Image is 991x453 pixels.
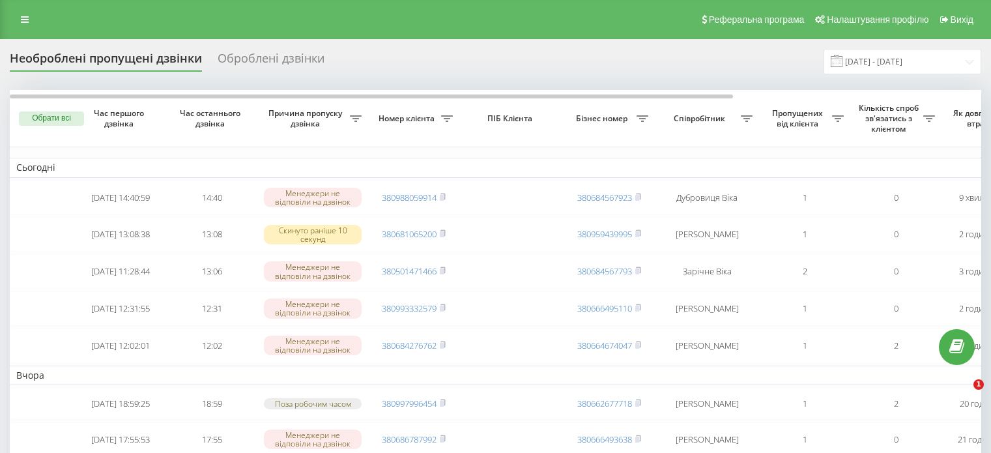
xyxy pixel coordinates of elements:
a: 380681065200 [382,228,437,240]
div: Необроблені пропущені дзвінки [10,51,202,72]
a: 380993332579 [382,302,437,314]
td: [PERSON_NAME] [655,291,759,326]
td: 12:31 [166,291,257,326]
a: 380501471466 [382,265,437,277]
span: Пропущених від клієнта [766,108,832,128]
span: Реферальна програма [709,14,805,25]
span: Час першого дзвінка [85,108,156,128]
a: 380666493638 [577,433,632,445]
div: Оброблені дзвінки [218,51,324,72]
a: 380988059914 [382,192,437,203]
td: 0 [850,217,941,252]
span: Вихід [951,14,973,25]
span: Налаштування профілю [827,14,928,25]
td: Дубровиця Віка [655,181,759,215]
td: 14:40 [166,181,257,215]
td: 1 [759,181,850,215]
td: 0 [850,181,941,215]
a: 380666495110 [577,302,632,314]
iframe: Intercom live chat [947,379,978,411]
div: Поза робочим часом [264,398,362,409]
td: [PERSON_NAME] [655,217,759,252]
td: 0 [850,291,941,326]
div: Скинуто раніше 10 секунд [264,225,362,244]
a: 380684567923 [577,192,632,203]
td: [DATE] 12:31:55 [75,291,166,326]
span: Причина пропуску дзвінка [264,108,350,128]
td: 2 [850,388,941,420]
span: Співробітник [661,113,741,124]
td: 18:59 [166,388,257,420]
span: Кількість спроб зв'язатись з клієнтом [857,103,923,134]
td: 1 [759,291,850,326]
td: 2 [759,254,850,289]
a: 380684567793 [577,265,632,277]
td: 13:08 [166,217,257,252]
a: 380686787992 [382,433,437,445]
div: Менеджери не відповіли на дзвінок [264,336,362,355]
td: 12:02 [166,329,257,363]
td: 0 [850,254,941,289]
div: Менеджери не відповіли на дзвінок [264,261,362,281]
div: Менеджери не відповіли на дзвінок [264,430,362,449]
button: Обрати всі [19,111,84,126]
td: 1 [759,329,850,363]
a: 380997996454 [382,398,437,409]
td: [DATE] 11:28:44 [75,254,166,289]
td: [DATE] 18:59:25 [75,388,166,420]
td: Зарічне Віка [655,254,759,289]
td: 1 [759,388,850,420]
a: 380662677718 [577,398,632,409]
td: 13:06 [166,254,257,289]
td: 1 [759,217,850,252]
span: Час останнього дзвінка [177,108,247,128]
a: 380664674047 [577,340,632,351]
td: [PERSON_NAME] [655,329,759,363]
td: 2 [850,329,941,363]
span: Бізнес номер [570,113,637,124]
td: [DATE] 13:08:38 [75,217,166,252]
div: Менеджери не відповіли на дзвінок [264,188,362,207]
td: [DATE] 14:40:59 [75,181,166,215]
td: [PERSON_NAME] [655,388,759,420]
td: [DATE] 12:02:01 [75,329,166,363]
span: ПІБ Клієнта [470,113,553,124]
a: 380959439995 [577,228,632,240]
div: Менеджери не відповіли на дзвінок [264,299,362,318]
span: Номер клієнта [375,113,441,124]
a: 380684276762 [382,340,437,351]
span: 1 [973,379,984,390]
